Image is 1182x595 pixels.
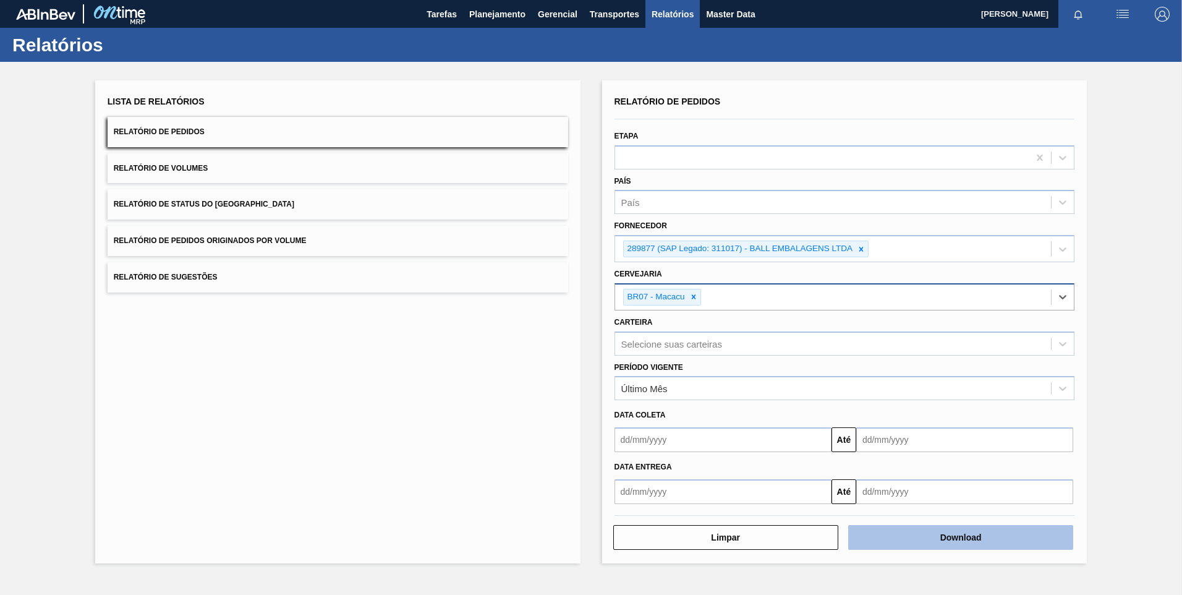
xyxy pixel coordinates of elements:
input: dd/mm/yyyy [856,479,1073,504]
img: TNhmsLtSVTkK8tSr43FrP2fwEKptu5GPRR3wAAAABJRU5ErkJggg== [16,9,75,20]
label: Cervejaria [614,270,662,278]
div: Último Mês [621,383,668,394]
label: Etapa [614,132,639,140]
span: Relatório de Status do [GEOGRAPHIC_DATA] [114,200,294,208]
button: Relatório de Pedidos Originados por Volume [108,226,568,256]
button: Notificações [1058,6,1098,23]
img: Logout [1155,7,1170,22]
span: Relatório de Sugestões [114,273,218,281]
span: Relatórios [652,7,694,22]
label: Período Vigente [614,363,683,372]
div: BR07 - Macacu [624,289,687,305]
button: Download [848,525,1073,550]
span: Data coleta [614,411,666,419]
div: País [621,197,640,208]
span: Relatório de Pedidos [114,127,205,136]
button: Relatório de Volumes [108,153,568,184]
input: dd/mm/yyyy [856,427,1073,452]
label: País [614,177,631,186]
span: Tarefas [427,7,457,22]
span: Relatório de Pedidos Originados por Volume [114,236,307,245]
button: Relatório de Status do [GEOGRAPHIC_DATA] [108,189,568,220]
label: Carteira [614,318,653,327]
button: Até [831,479,856,504]
div: 289877 (SAP Legado: 311017) - BALL EMBALAGENS LTDA [624,241,854,257]
input: dd/mm/yyyy [614,427,831,452]
label: Fornecedor [614,221,667,230]
button: Até [831,427,856,452]
span: Relatório de Volumes [114,164,208,173]
button: Relatório de Sugestões [108,262,568,293]
div: Selecione suas carteiras [621,338,722,349]
img: userActions [1115,7,1130,22]
span: Lista de Relatórios [108,96,205,106]
span: Transportes [590,7,639,22]
span: Planejamento [469,7,525,22]
input: dd/mm/yyyy [614,479,831,504]
span: Relatório de Pedidos [614,96,721,106]
span: Master Data [706,7,755,22]
button: Limpar [613,525,838,550]
span: Gerencial [538,7,577,22]
span: Data entrega [614,463,672,471]
h1: Relatórios [12,38,232,52]
button: Relatório de Pedidos [108,117,568,147]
